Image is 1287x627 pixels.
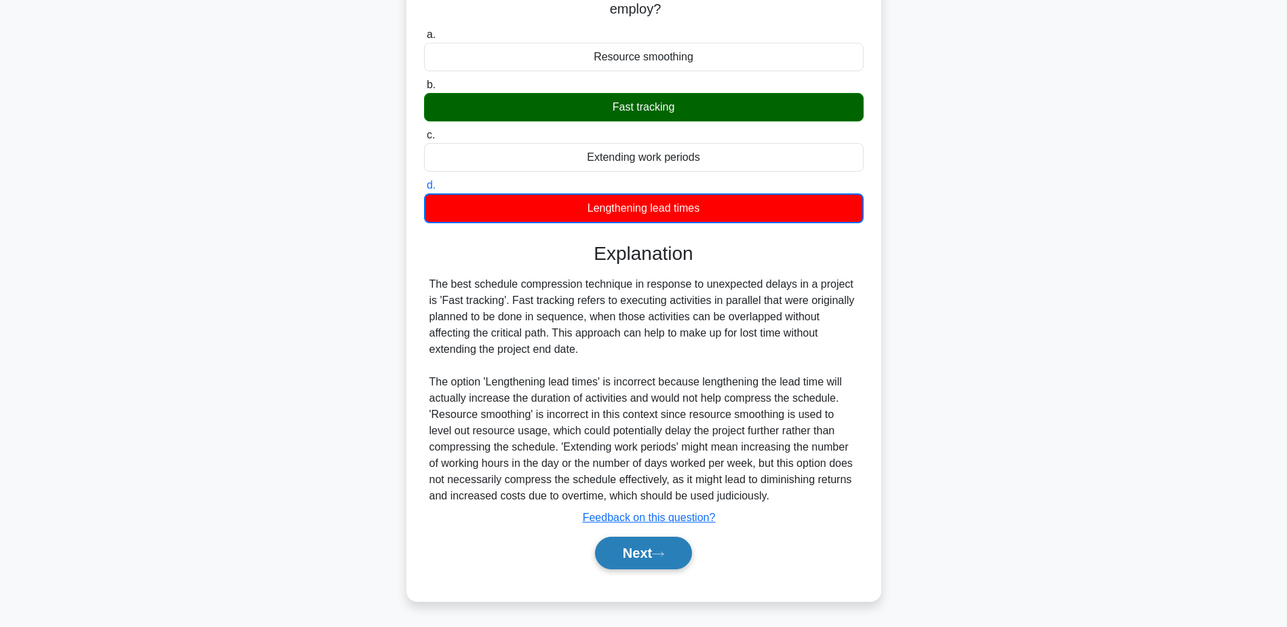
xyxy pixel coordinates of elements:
a: Feedback on this question? [583,512,716,523]
span: b. [427,79,436,90]
button: Next [595,537,692,569]
span: c. [427,129,435,140]
span: a. [427,28,436,40]
h3: Explanation [432,242,856,265]
div: Extending work periods [424,143,864,172]
span: d. [427,179,436,191]
div: The best schedule compression technique in response to unexpected delays in a project is 'Fast tr... [429,276,858,504]
div: Fast tracking [424,93,864,121]
div: Resource smoothing [424,43,864,71]
div: Lengthening lead times [424,193,864,223]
